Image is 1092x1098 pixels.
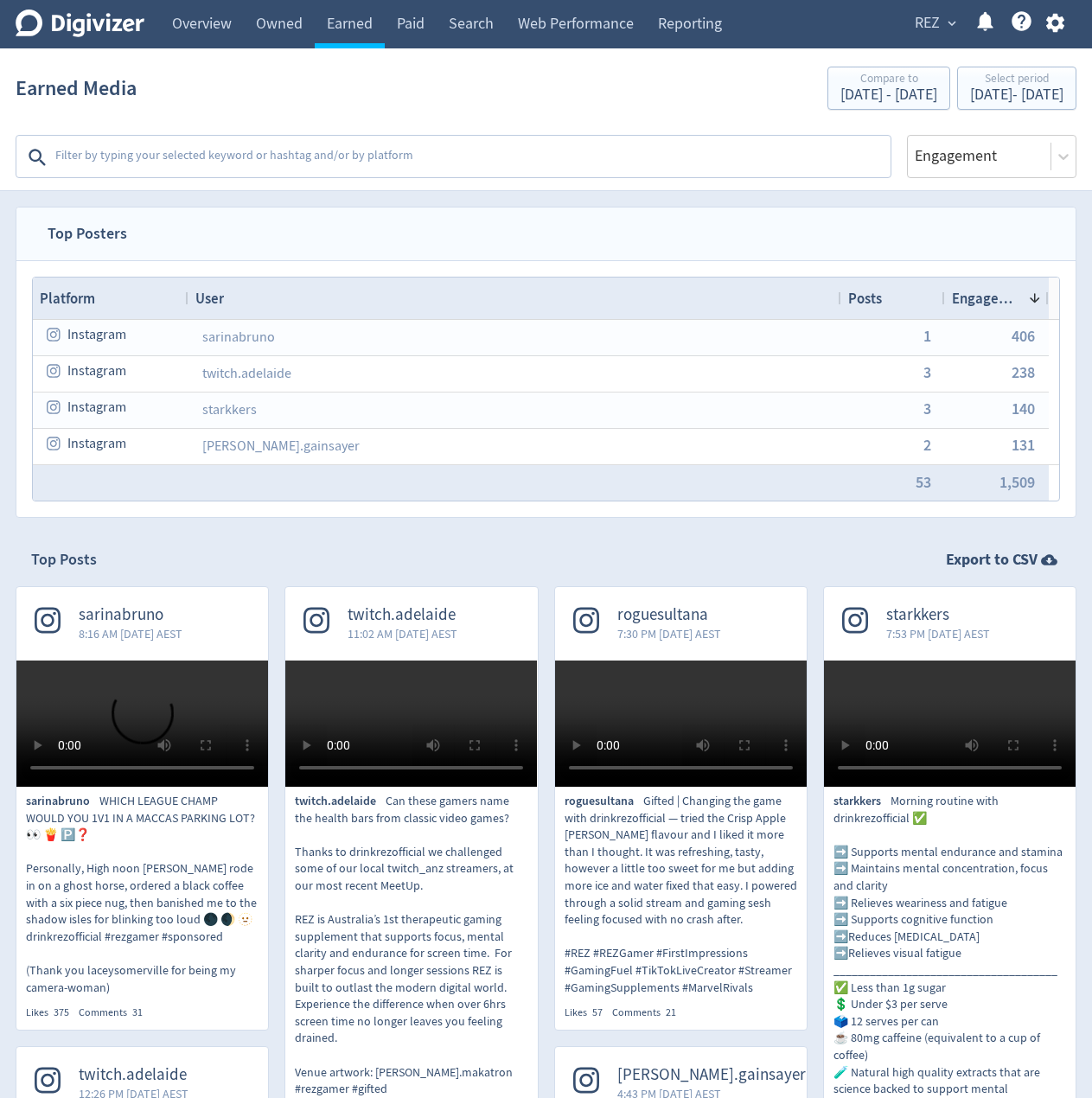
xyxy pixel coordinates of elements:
button: 3 [923,401,931,417]
span: 11:02 AM [DATE] AEST [348,625,457,642]
div: Likes [565,1005,612,1020]
span: sarinabruno [26,793,99,810]
a: roguesultana7:30 PM [DATE] AESTroguesultanaGifted | Changing the game with drinkrezofficial — tri... [555,587,807,1020]
svg: instagram [47,327,62,342]
span: Platform [40,289,95,308]
h1: Earned Media [16,61,137,116]
span: 375 [54,1005,69,1019]
span: 7:53 PM [DATE] AEST [886,625,990,642]
a: sarinabruno8:16 AM [DATE] AESTsarinabrunoWHICH LEAGUE CHAMP WOULD YOU 1V1 IN A MACCAS PARKING LOT... [16,587,268,1020]
div: Likes [26,1005,79,1020]
span: roguesultana [617,605,721,625]
span: Instagram [67,427,126,461]
span: Instagram [67,318,126,352]
p: Can these gamers name the health bars from classic video games? Thanks to drinkrezofficial we cha... [295,793,527,1098]
div: [DATE] - [DATE] [970,87,1063,103]
strong: Export to CSV [946,549,1038,571]
div: Comments [612,1005,686,1020]
button: REZ [909,10,961,37]
button: Select period[DATE]- [DATE] [957,67,1076,110]
span: Top Posters [32,207,143,260]
button: 1,509 [999,475,1035,490]
span: sarinabruno [79,605,182,625]
span: Posts [848,289,882,308]
a: [PERSON_NAME].gainsayer [202,437,360,455]
svg: instagram [47,399,62,415]
button: 53 [916,475,931,490]
a: starkkers [202,401,257,418]
a: twitch.adelaide [202,365,291,382]
span: twitch.adelaide [348,605,457,625]
span: 8:16 AM [DATE] AEST [79,625,182,642]
span: 31 [132,1005,143,1019]
p: Gifted | Changing the game with drinkrezofficial — tried the Crisp Apple [PERSON_NAME] flavour an... [565,793,797,996]
button: 2 [923,437,931,453]
span: roguesultana [565,793,643,810]
span: starkkers [886,605,990,625]
span: Instagram [67,391,126,425]
button: 238 [1012,365,1035,380]
span: expand_more [944,16,960,31]
div: Compare to [840,73,937,87]
span: Engagement [952,289,1021,308]
span: starkkers [833,793,891,810]
button: Compare to[DATE] - [DATE] [827,67,950,110]
span: twitch.adelaide [79,1065,188,1085]
div: Select period [970,73,1063,87]
div: [DATE] - [DATE] [840,87,937,103]
p: WHICH LEAGUE CHAMP WOULD YOU 1V1 IN A MACCAS PARKING LOT? 👀 🍟 🅿️❓ Personally, High noon [PERSON_N... [26,793,259,996]
span: 21 [666,1005,676,1019]
h2: Top Posts [31,549,97,571]
button: 140 [1012,401,1035,417]
span: [PERSON_NAME].gainsayer [617,1065,806,1085]
span: REZ [915,10,940,37]
button: 406 [1012,329,1035,344]
svg: instagram [47,436,62,451]
button: 3 [923,365,931,380]
svg: instagram [47,363,62,379]
button: 131 [1012,437,1035,453]
span: twitch.adelaide [295,793,386,810]
button: 1 [923,329,931,344]
span: User [195,289,224,308]
a: sarinabruno [202,329,275,346]
span: 7:30 PM [DATE] AEST [617,625,721,642]
span: Instagram [67,354,126,388]
span: 57 [592,1005,603,1019]
div: Comments [79,1005,152,1020]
